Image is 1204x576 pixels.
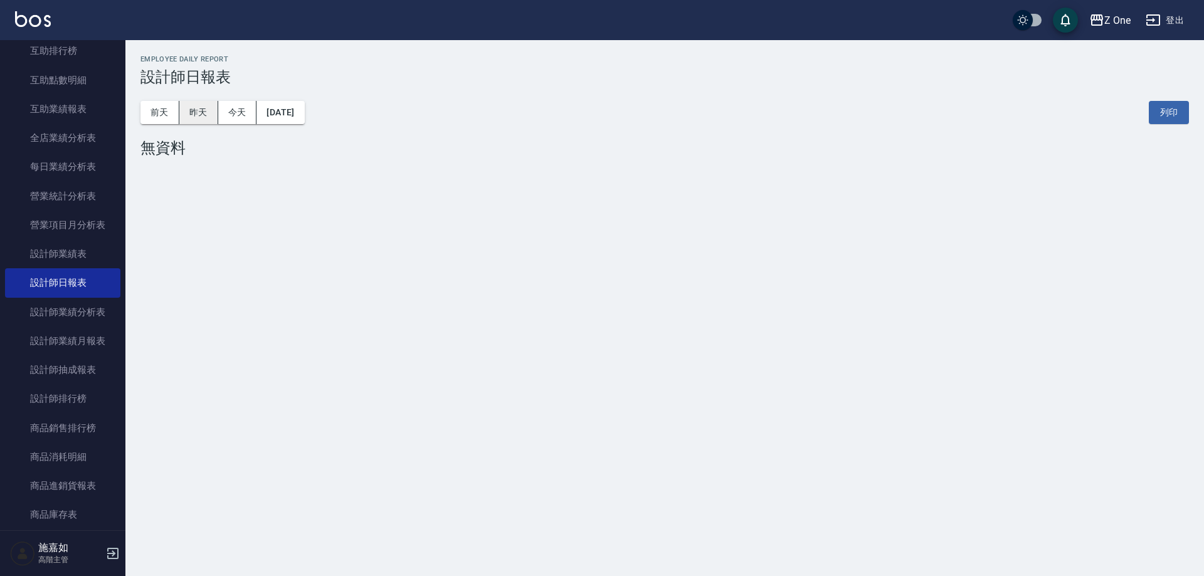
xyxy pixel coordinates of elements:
[5,152,120,181] a: 每日業績分析表
[5,36,120,65] a: 互助排行榜
[15,11,51,27] img: Logo
[5,530,120,558] a: 商品庫存盤點表
[5,384,120,413] a: 設計師排行榜
[1141,9,1189,32] button: 登出
[140,139,1189,157] div: 無資料
[140,68,1189,86] h3: 設計師日報表
[5,123,120,152] a: 全店業績分析表
[140,101,179,124] button: 前天
[179,101,218,124] button: 昨天
[5,471,120,500] a: 商品進銷貨報表
[10,541,35,566] img: Person
[5,66,120,95] a: 互助點數明細
[38,554,102,565] p: 高階主管
[140,55,1189,63] h2: Employee Daily Report
[5,268,120,297] a: 設計師日報表
[5,500,120,529] a: 商品庫存表
[5,442,120,471] a: 商品消耗明細
[1084,8,1136,33] button: Z One
[1053,8,1078,33] button: save
[5,182,120,211] a: 營業統計分析表
[5,95,120,123] a: 互助業績報表
[5,414,120,442] a: 商品銷售排行榜
[1149,101,1189,124] button: 列印
[5,327,120,355] a: 設計師業績月報表
[218,101,257,124] button: 今天
[5,211,120,239] a: 營業項目月分析表
[256,101,304,124] button: [DATE]
[1104,13,1131,28] div: Z One
[5,239,120,268] a: 設計師業績表
[5,355,120,384] a: 設計師抽成報表
[5,298,120,327] a: 設計師業績分析表
[38,542,102,554] h5: 施嘉如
